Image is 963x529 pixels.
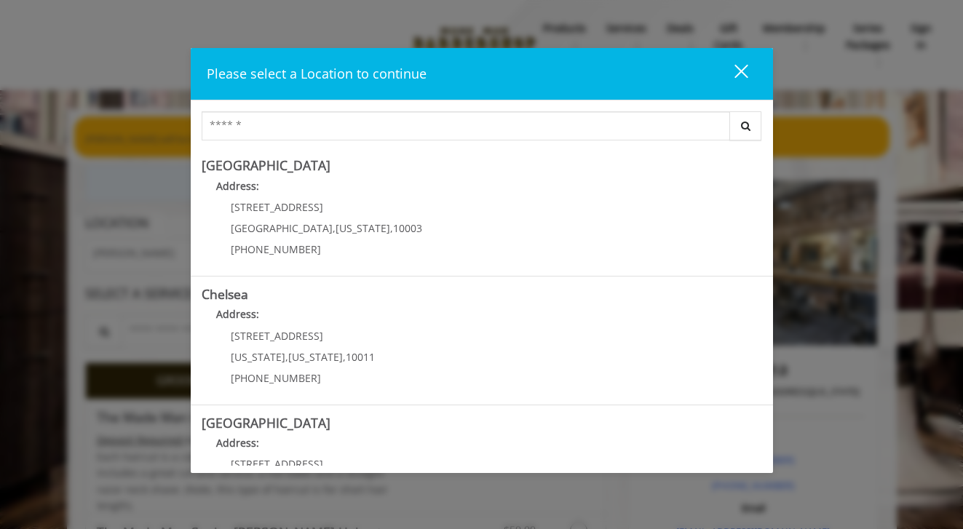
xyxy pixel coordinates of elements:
[285,350,288,364] span: ,
[393,221,422,235] span: 10003
[231,350,285,364] span: [US_STATE]
[202,285,248,303] b: Chelsea
[336,221,390,235] span: [US_STATE]
[708,59,757,89] button: close dialog
[231,242,321,256] span: [PHONE_NUMBER]
[390,221,393,235] span: ,
[343,350,346,364] span: ,
[231,457,323,471] span: [STREET_ADDRESS]
[231,221,333,235] span: [GEOGRAPHIC_DATA]
[216,307,259,321] b: Address:
[202,111,762,148] div: Center Select
[333,221,336,235] span: ,
[231,200,323,214] span: [STREET_ADDRESS]
[207,65,427,82] span: Please select a Location to continue
[288,350,343,364] span: [US_STATE]
[202,111,730,140] input: Search Center
[231,329,323,343] span: [STREET_ADDRESS]
[202,414,330,431] b: [GEOGRAPHIC_DATA]
[737,121,754,131] i: Search button
[216,436,259,450] b: Address:
[231,371,321,385] span: [PHONE_NUMBER]
[346,350,375,364] span: 10011
[718,63,747,85] div: close dialog
[216,179,259,193] b: Address:
[202,156,330,174] b: [GEOGRAPHIC_DATA]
